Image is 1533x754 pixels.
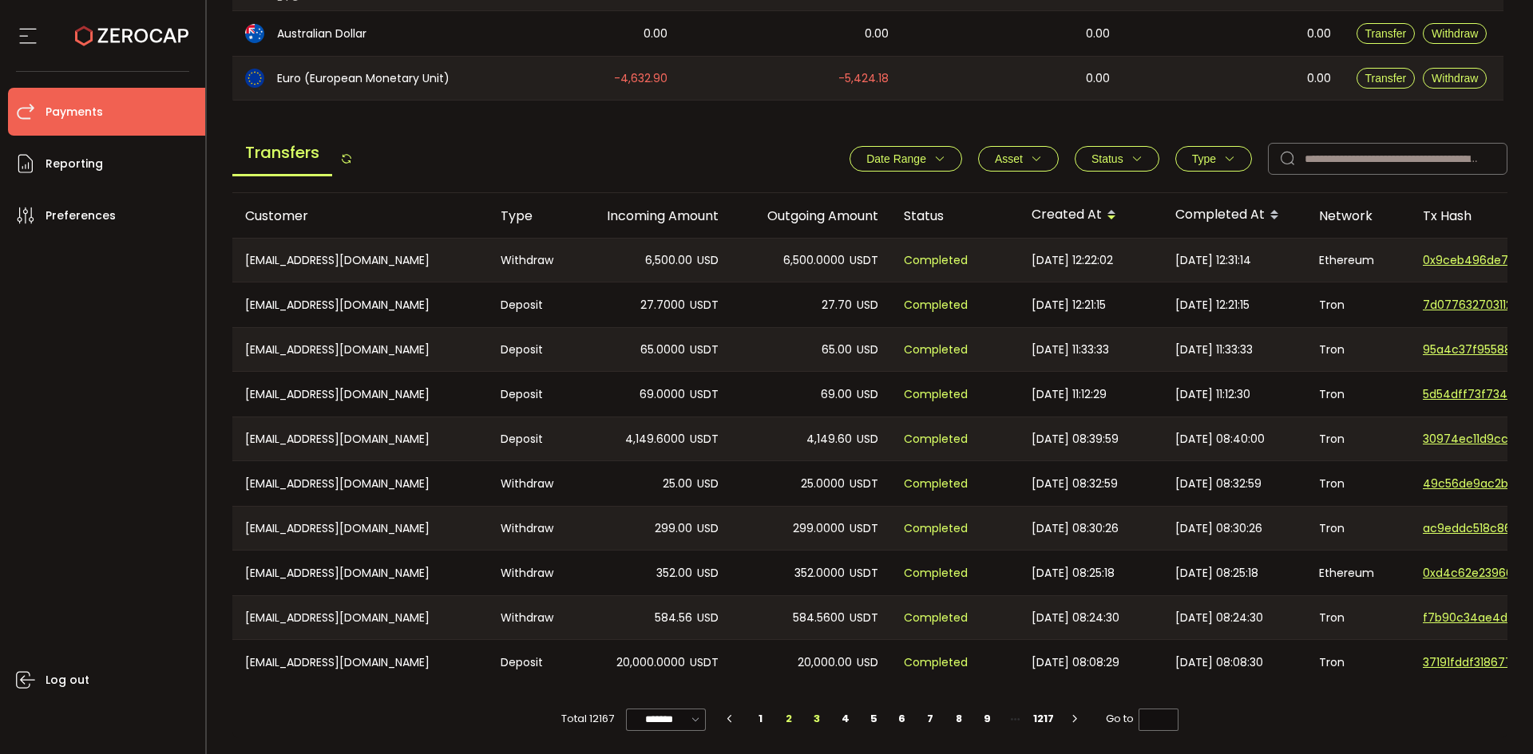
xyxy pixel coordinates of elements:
span: Transfer [1365,72,1407,85]
div: Tron [1306,417,1410,460]
li: 3 [803,708,832,730]
li: 9 [973,708,1002,730]
span: Completed [904,385,968,404]
div: Withdraw [488,239,572,282]
span: USD [697,475,719,493]
div: Ethereum [1306,239,1410,282]
span: 65.00 [822,341,852,359]
div: Tron [1306,507,1410,550]
div: Deposit [488,372,572,416]
span: Date Range [866,152,926,165]
button: Date Range [850,146,962,172]
span: 4,149.60 [806,430,852,448]
div: Created At [1019,202,1163,229]
div: Ethereum [1306,551,1410,595]
span: USD [857,341,878,359]
div: [EMAIL_ADDRESS][DOMAIN_NAME] [232,461,488,506]
li: 2 [774,708,803,730]
span: USD [697,519,719,538]
li: 4 [831,708,860,730]
div: [EMAIL_ADDRESS][DOMAIN_NAME] [232,507,488,550]
span: 352.00 [656,564,692,582]
span: USDT [850,251,878,270]
span: Australian Dollar [277,26,366,42]
span: -4,632.90 [614,69,667,88]
div: Type [488,207,572,225]
span: 65.0000 [640,341,685,359]
button: Status [1075,146,1159,172]
span: 299.00 [655,519,692,538]
span: Status [1091,152,1123,165]
span: 20,000.00 [798,653,852,672]
div: Tron [1306,282,1410,327]
span: Type [1192,152,1216,165]
li: 6 [888,708,917,730]
div: [EMAIL_ADDRESS][DOMAIN_NAME] [232,282,488,327]
div: [EMAIL_ADDRESS][DOMAIN_NAME] [232,328,488,371]
span: 299.0000 [793,519,845,538]
div: [EMAIL_ADDRESS][DOMAIN_NAME] [232,551,488,595]
span: Completed [904,609,968,627]
div: Incoming Amount [572,207,731,225]
span: [DATE] 11:33:33 [1032,341,1109,359]
span: Completed [904,341,968,359]
div: Withdraw [488,596,572,639]
span: USD [697,564,719,582]
div: [EMAIL_ADDRESS][DOMAIN_NAME] [232,596,488,639]
span: [DATE] 12:21:15 [1032,296,1106,314]
span: 27.70 [822,296,852,314]
span: Go to [1106,708,1178,730]
span: 69.0000 [640,385,685,404]
iframe: Chat Widget [1453,677,1533,754]
span: Completed [904,564,968,582]
li: 7 [917,708,945,730]
div: Deposit [488,328,572,371]
span: USDT [690,653,719,672]
span: Payments [46,101,103,124]
span: USD [857,653,878,672]
div: Tron [1306,328,1410,371]
span: Completed [904,430,968,448]
span: 25.0000 [801,475,845,493]
span: Completed [904,475,968,493]
div: Withdraw [488,461,572,506]
span: USDT [690,385,719,404]
span: USD [857,296,878,314]
button: Type [1175,146,1252,172]
div: Tron [1306,596,1410,639]
div: Tron [1306,640,1410,685]
li: 5 [860,708,889,730]
span: [DATE] 12:31:14 [1175,251,1251,270]
span: USD [697,251,719,270]
span: 0.00 [1307,69,1331,88]
span: USDT [690,341,719,359]
div: Tron [1306,372,1410,416]
span: USDT [850,564,878,582]
button: Asset [978,146,1059,172]
span: [DATE] 12:21:15 [1175,296,1250,314]
span: 25.00 [663,475,692,493]
span: Preferences [46,204,116,227]
span: Transfers [232,131,332,176]
span: 0.00 [644,25,667,43]
div: [EMAIL_ADDRESS][DOMAIN_NAME] [232,239,488,282]
div: Withdraw [488,551,572,595]
span: [DATE] 08:32:59 [1175,475,1262,493]
span: USD [857,385,878,404]
span: 0.00 [1086,69,1110,88]
span: Completed [904,296,968,314]
span: [DATE] 08:40:00 [1175,430,1265,448]
span: 584.56 [655,609,692,627]
span: Total 12167 [561,708,614,730]
div: Deposit [488,282,572,327]
span: USD [697,609,719,627]
span: [DATE] 08:30:26 [1032,519,1119,538]
span: [DATE] 08:08:29 [1032,653,1119,672]
div: Network [1306,207,1410,225]
span: USDT [690,296,719,314]
span: USD [857,430,878,448]
span: USDT [850,519,878,538]
button: Withdraw [1423,68,1487,89]
span: USDT [850,475,878,493]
